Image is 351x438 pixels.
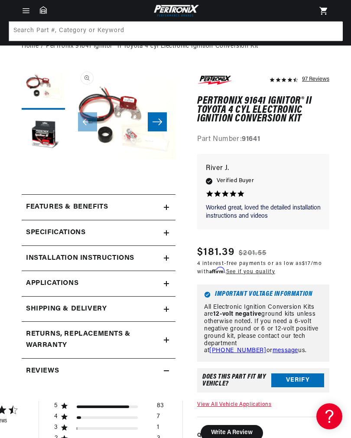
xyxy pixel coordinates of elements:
a: Applications [22,271,175,297]
div: 97 Reviews [302,74,329,84]
a: Home [22,42,39,51]
summary: Installation instructions [22,246,175,271]
p: 4 interest-free payments or as low as /mo with . [197,260,329,276]
a: [PHONE_NUMBER] [209,347,266,354]
div: 3 [54,424,58,431]
p: All Electronic Ignition Conversion Kits are ground kits unless otherwise noted. If you need a 6-v... [204,304,322,355]
button: Load image 2 in gallery view [22,114,65,157]
div: Does This part fit My vehicle? [202,373,271,387]
h2: Shipping & Delivery [26,304,107,315]
h2: Installation instructions [26,253,134,264]
div: 1 [157,424,159,435]
h2: Reviews [26,366,59,377]
a: View All Vehicle Applications [197,402,271,407]
span: Verified Buyer [217,176,254,186]
div: 4 star by 7 reviews [54,413,164,424]
summary: Reviews [22,359,175,384]
nav: breadcrumbs [22,42,329,51]
strong: 12-volt negative [213,311,262,317]
summary: Returns, Replacements & Warranty [22,322,175,358]
strong: 91641 [242,136,260,143]
button: Search Part #, Category or Keyword [323,22,342,41]
h6: Important Voltage Information [204,291,322,297]
span: Applications [26,278,78,289]
summary: Shipping & Delivery [22,297,175,322]
a: See if you qualify - Learn more about Affirm Financing (opens in modal) [226,269,275,274]
button: Slide left [78,112,97,131]
h2: Specifications [26,227,85,239]
span: $17 [302,261,311,266]
button: Slide right [148,112,167,131]
button: Verify [271,373,324,387]
span: $181.39 [197,245,234,260]
div: 4 [54,413,58,421]
p: River J. [206,163,321,175]
a: message [273,347,298,354]
input: Search Part #, Category or Keyword [9,22,343,41]
div: 5 star by 83 reviews [54,402,164,413]
h2: Features & Benefits [26,202,108,213]
div: Part Number: [197,134,329,145]
h1: PerTronix 91641 Ignitor® II Toyota 4 cyl Electronic Ignition Conversion Kit [197,97,329,123]
a: Garage: 0 item(s) [40,6,47,14]
summary: Specifications [22,220,175,245]
p: Worked great, loved the detailed installation instructions and videos [206,203,321,220]
s: $201.55 [239,248,266,258]
div: 5 [54,402,58,410]
div: 7 [157,413,160,424]
button: Load image 1 in gallery view [22,66,65,110]
h2: Returns, Replacements & Warranty [26,329,142,351]
summary: Menu [16,6,36,16]
span: Affirm [209,267,224,273]
div: 83 [157,402,164,413]
a: PerTronix 91641 Ignitor® II Toyota 4 cyl Electronic Ignition Conversion Kit [46,42,258,51]
media-gallery: Gallery Viewer [22,66,175,177]
div: 3 star by 1 reviews [54,424,164,435]
img: Pertronix [152,3,199,18]
summary: Features & Benefits [22,195,175,220]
